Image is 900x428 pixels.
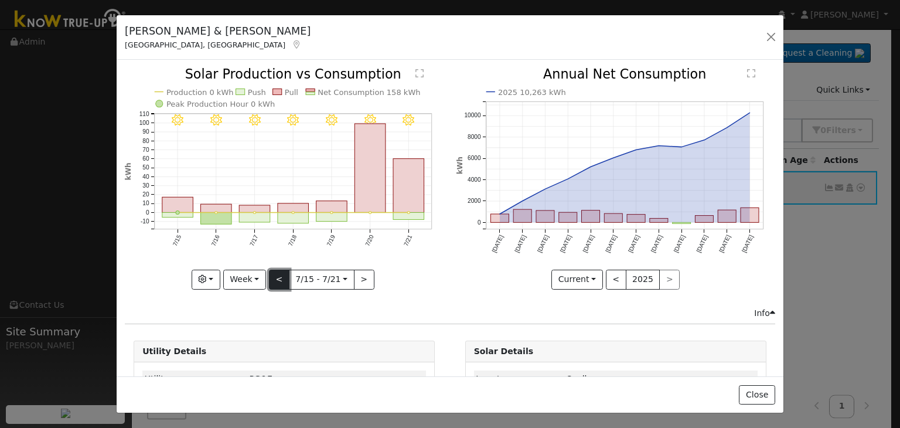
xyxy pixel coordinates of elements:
text: 7/17 [248,234,259,247]
text: [DATE] [673,234,687,254]
text: [DATE] [627,234,641,254]
text: 10000 [464,113,481,119]
i: 7/18 - Clear [288,114,299,126]
text: 7/19 [326,234,336,247]
rect: onclick="" [650,219,668,223]
rect: onclick="" [393,159,424,213]
circle: onclick="" [497,212,502,216]
a: Map [291,40,302,49]
button: 7/15 - 7/21 [289,270,354,290]
rect: onclick="" [162,198,193,213]
text: 110 [139,111,149,117]
rect: onclick="" [672,223,690,224]
circle: onclick="" [656,144,661,148]
text: [DATE] [650,234,664,254]
text: kWh [456,157,464,175]
text: Pull [285,88,298,97]
text: [DATE] [741,234,755,254]
text: [DATE] [559,234,573,254]
circle: onclick="" [408,212,410,214]
button: Current [551,270,603,290]
circle: onclick="" [747,111,752,116]
circle: onclick="" [176,211,179,215]
text: 8000 [468,134,481,140]
text: Production 0 kWh [166,88,234,97]
span: ID: 491, authorized: 08/27/24 [566,374,591,383]
text: 70 [142,147,149,153]
div: Info [754,307,775,320]
rect: onclick="" [201,213,232,225]
text: 2025 10,263 kWh [498,88,566,97]
rect: onclick="" [536,210,554,222]
span: [GEOGRAPHIC_DATA], [GEOGRAPHIC_DATA] [125,40,285,49]
text: 0 [146,209,149,216]
text: Net Consumption 158 kWh [318,88,421,97]
rect: onclick="" [581,210,599,223]
rect: onclick="" [278,203,309,213]
text: [DATE] [695,234,709,254]
text: 10 [142,201,149,207]
button: Close [739,385,775,405]
circle: onclick="" [292,212,294,214]
text: [DATE] [718,234,732,254]
text: [DATE] [581,234,595,254]
text:  [747,69,755,79]
rect: onclick="" [201,205,232,213]
text: 7/18 [287,234,298,247]
text: 30 [142,182,149,189]
text: 7/16 [210,234,221,247]
circle: onclick="" [254,212,256,214]
text: 40 [142,174,149,180]
circle: onclick="" [215,212,217,214]
rect: onclick="" [695,216,713,223]
text: 7/21 [403,234,413,247]
button: 2025 [626,270,660,290]
circle: onclick="" [369,212,371,214]
rect: onclick="" [490,215,509,223]
td: Inverter [474,371,564,388]
circle: onclick="" [330,212,333,214]
rect: onclick="" [278,213,309,223]
circle: onclick="" [543,187,547,192]
circle: onclick="" [633,148,638,152]
i: 7/17 - Clear [249,114,261,126]
rect: onclick="" [316,201,347,213]
text: 2000 [468,198,481,205]
rect: onclick="" [239,206,270,213]
text: Push [248,88,266,97]
i: 7/19 - Clear [326,114,337,126]
strong: Solar Details [474,347,533,356]
strong: Utility Details [142,347,206,356]
text: 20 [142,192,149,198]
rect: onclick="" [604,214,622,223]
text: 7/20 [364,234,375,247]
rect: onclick="" [162,213,193,218]
rect: onclick="" [741,208,759,223]
text: Peak Production Hour 0 kWh [166,100,275,108]
i: 7/16 - Clear [210,114,222,126]
text: 0 [477,219,480,226]
h5: [PERSON_NAME] & [PERSON_NAME] [125,23,311,39]
circle: onclick="" [702,138,707,142]
rect: onclick="" [513,210,531,223]
button: > [354,270,374,290]
rect: onclick="" [316,213,347,222]
text: 60 [142,156,149,162]
button: Week [223,270,266,290]
text: -10 [141,219,149,225]
text: 6000 [468,155,481,162]
button: < [269,270,289,290]
text: kWh [124,163,132,181]
text:  [416,69,424,79]
i: 7/15 - Clear [172,114,183,126]
rect: onclick="" [355,124,386,213]
text: [DATE] [513,234,527,254]
text: [DATE] [490,234,504,254]
circle: onclick="" [588,165,593,169]
rect: onclick="" [718,210,736,223]
rect: onclick="" [558,213,577,223]
circle: onclick="" [725,125,729,130]
circle: onclick="" [679,145,684,150]
text: Solar Production vs Consumption [185,67,401,82]
text: 100 [139,120,149,126]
